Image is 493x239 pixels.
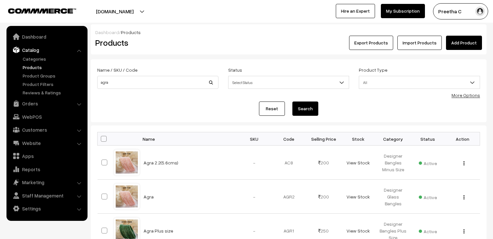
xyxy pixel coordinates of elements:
th: SKU [237,132,272,146]
span: Select Status [229,77,349,88]
a: More Options [452,92,480,98]
td: - [237,180,272,214]
div: / [95,29,482,36]
a: Reviews & Ratings [21,89,85,96]
span: All [359,77,480,88]
a: Reset [259,102,285,116]
a: View Stock [346,160,370,165]
h2: Products [95,38,218,48]
button: Search [292,102,318,116]
span: Select Status [228,76,349,89]
th: Selling Price [306,132,341,146]
td: 200 [306,180,341,214]
a: Customers [8,124,85,136]
th: Stock [341,132,376,146]
label: Product Type [359,66,387,73]
span: Active [419,226,437,235]
img: COMMMERCE [8,8,76,13]
a: Dashboard [95,30,119,35]
span: Products [121,30,141,35]
th: Status [410,132,445,146]
a: Import Products [397,36,442,50]
a: Agra Plus size [144,228,173,233]
a: Agra [144,194,154,199]
span: All [359,76,480,89]
td: AGR2 [272,180,306,214]
button: Export Products [349,36,393,50]
td: Designer Glass Bangles [376,180,410,214]
a: COMMMERCE [8,6,65,14]
a: Settings [8,203,85,214]
a: Marketing [8,176,85,188]
a: Reports [8,163,85,175]
label: Status [228,66,242,73]
a: View Stock [346,194,370,199]
a: My Subscription [381,4,425,18]
a: View Stock [346,228,370,233]
a: Hire an Expert [336,4,375,18]
th: Action [445,132,480,146]
td: - [237,146,272,180]
a: Orders [8,98,85,109]
span: Active [419,192,437,201]
th: Name [140,132,237,146]
button: [DOMAIN_NAME] [73,3,156,19]
a: Dashboard [8,31,85,42]
a: Product Groups [21,72,85,79]
input: Name / SKU / Code [97,76,218,89]
a: Categories [21,55,85,62]
a: WebPOS [8,111,85,123]
a: Products [21,64,85,71]
img: Menu [464,229,464,233]
a: Add Product [446,36,482,50]
a: Website [8,137,85,149]
a: Staff Management [8,190,85,201]
img: Menu [464,195,464,199]
a: Apps [8,150,85,162]
td: AC8 [272,146,306,180]
span: Active [419,158,437,167]
a: Product Filters [21,81,85,88]
a: Catalog [8,44,85,56]
td: Designer Bangles Minus Size [376,146,410,180]
button: Preetha C [433,3,488,19]
a: Agra 2.2(5.6cms) [144,160,178,165]
th: Code [272,132,306,146]
th: Category [376,132,410,146]
img: Menu [464,161,464,165]
label: Name / SKU / Code [97,66,137,73]
td: 200 [306,146,341,180]
img: user [475,6,485,16]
